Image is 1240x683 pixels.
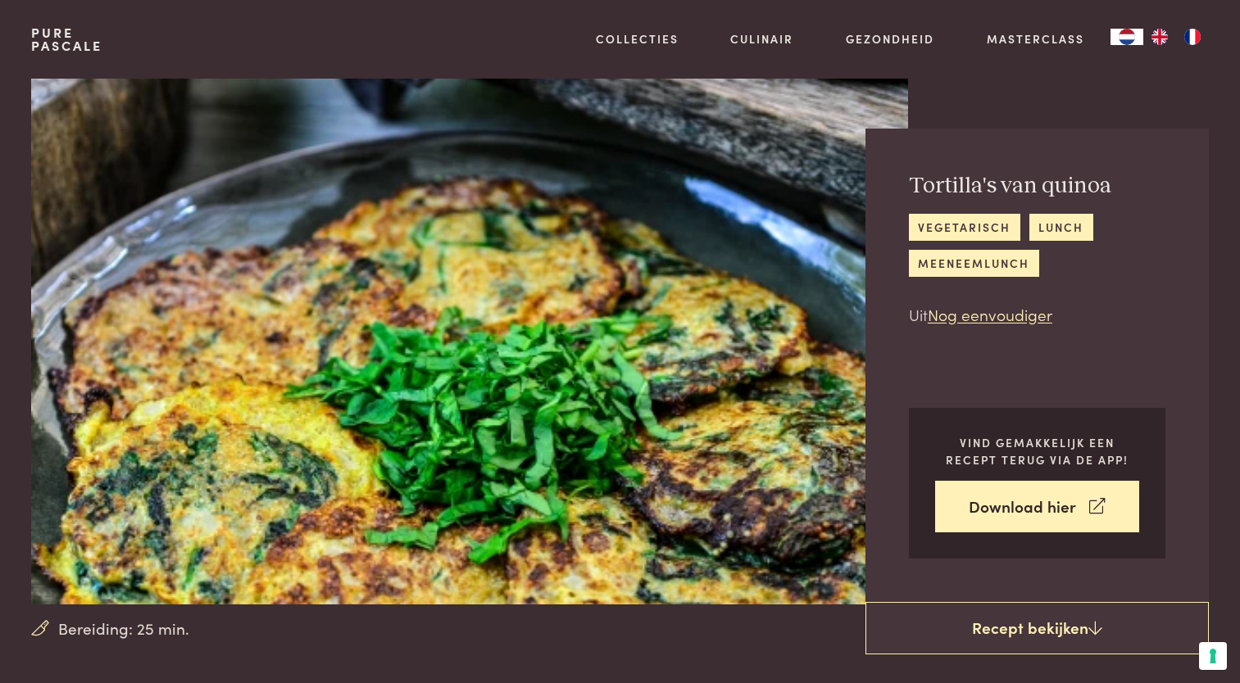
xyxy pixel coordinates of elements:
p: Uit [909,303,1165,327]
button: Uw voorkeuren voor toestemming voor trackingtechnologieën [1199,642,1227,670]
a: EN [1143,29,1176,45]
h2: Tortilla's van quinoa [909,172,1165,201]
a: NL [1111,29,1143,45]
a: Culinair [730,30,793,47]
div: Language [1111,29,1143,45]
a: vegetarisch [909,214,1020,241]
a: Recept bekijken [865,602,1209,654]
img: Tortilla's van quinoa [31,79,907,604]
ul: Language list [1143,29,1209,45]
a: meeneemlunch [909,250,1039,277]
a: Gezondheid [846,30,934,47]
span: Bereiding: 25 min. [58,617,189,640]
p: Vind gemakkelijk een recept terug via de app! [935,434,1139,468]
aside: Language selected: Nederlands [1111,29,1209,45]
a: lunch [1029,214,1093,241]
a: Nog eenvoudiger [928,303,1052,325]
a: Collecties [596,30,679,47]
a: Download hier [935,481,1139,532]
a: FR [1176,29,1209,45]
a: PurePascale [31,26,102,52]
a: Masterclass [987,30,1084,47]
